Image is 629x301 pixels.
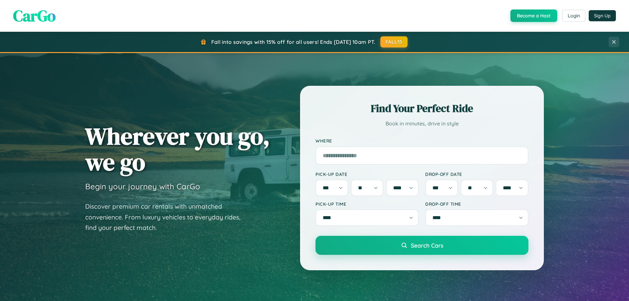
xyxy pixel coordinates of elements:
span: CarGo [13,5,56,27]
button: Sign Up [589,10,616,21]
label: Pick-up Date [315,171,419,177]
label: Drop-off Time [425,201,528,207]
button: Become a Host [510,9,557,22]
h1: Wherever you go, we go [85,123,270,175]
h2: Find Your Perfect Ride [315,101,528,116]
p: Book in minutes, drive in style [315,119,528,128]
label: Drop-off Date [425,171,528,177]
span: Fall into savings with 15% off for all users! Ends [DATE] 10am PT. [211,39,375,45]
label: Pick-up Time [315,201,419,207]
span: Search Cars [411,242,443,249]
button: FALL15 [380,36,408,47]
button: Search Cars [315,236,528,255]
label: Where [315,138,528,144]
h3: Begin your journey with CarGo [85,181,200,191]
p: Discover premium car rentals with unmatched convenience. From luxury vehicles to everyday rides, ... [85,201,249,233]
button: Login [562,10,585,22]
